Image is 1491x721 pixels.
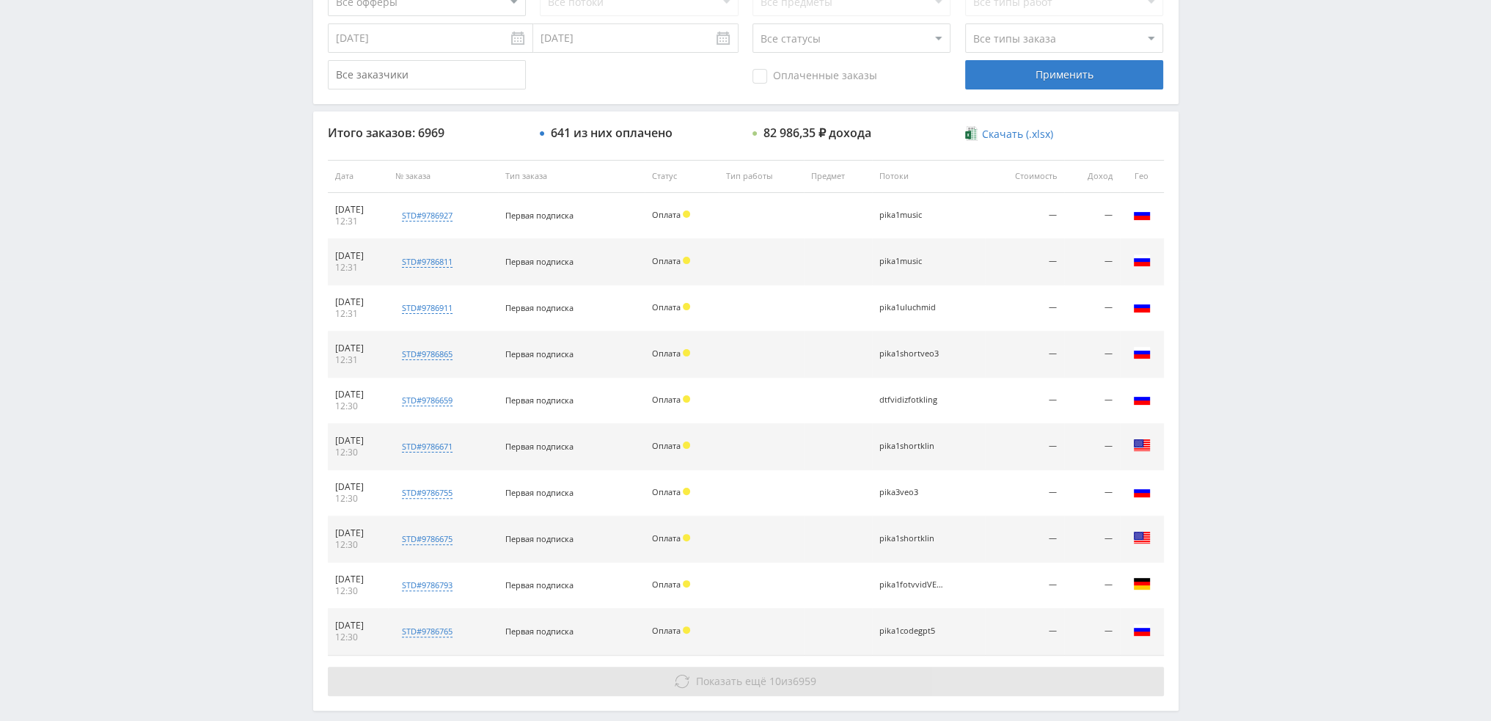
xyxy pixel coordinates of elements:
[335,308,381,320] div: 12:31
[402,441,453,453] div: std#9786671
[402,533,453,545] div: std#9786675
[1064,378,1120,424] td: —
[1064,193,1120,239] td: —
[879,580,945,590] div: pika1fotvvidVEO3
[335,574,381,585] div: [DATE]
[505,579,574,590] span: Первая подписка
[1064,239,1120,285] td: —
[402,348,453,360] div: std#9786865
[335,527,381,539] div: [DATE]
[652,301,681,312] span: Оплата
[335,400,381,412] div: 12:30
[1133,436,1151,454] img: usa.png
[402,626,453,637] div: std#9786765
[696,674,766,688] span: Показать ещё
[683,488,690,495] span: Холд
[683,442,690,449] span: Холд
[1064,516,1120,563] td: —
[402,579,453,591] div: std#9786793
[985,160,1064,193] th: Стоимость
[1064,332,1120,378] td: —
[328,126,526,139] div: Итого заказов: 6969
[1133,529,1151,546] img: usa.png
[652,394,681,405] span: Оплата
[498,160,645,193] th: Тип заказа
[1120,160,1164,193] th: Гео
[965,60,1163,89] div: Применить
[335,481,381,493] div: [DATE]
[652,486,681,497] span: Оплата
[1133,390,1151,408] img: rus.png
[879,488,945,497] div: pika3veo3
[985,470,1064,516] td: —
[335,435,381,447] div: [DATE]
[982,128,1053,140] span: Скачать (.xlsx)
[335,354,381,366] div: 12:31
[328,60,526,89] input: Все заказчики
[985,285,1064,332] td: —
[335,620,381,632] div: [DATE]
[388,160,498,193] th: № заказа
[965,126,978,141] img: xlsx
[652,209,681,220] span: Оплата
[879,534,945,544] div: pika1shortklin
[879,303,945,312] div: pika1uluchmid
[696,674,816,688] span: из
[719,160,804,193] th: Тип работы
[335,632,381,643] div: 12:30
[879,442,945,451] div: pika1shortklin
[1064,285,1120,332] td: —
[683,534,690,541] span: Холд
[328,160,389,193] th: Дата
[872,160,985,193] th: Потоки
[505,533,574,544] span: Первая подписка
[683,349,690,356] span: Холд
[683,580,690,588] span: Холд
[402,256,453,268] div: std#9786811
[985,239,1064,285] td: —
[1133,298,1151,315] img: rus.png
[551,126,673,139] div: 641 из них оплачено
[652,579,681,590] span: Оплата
[335,262,381,274] div: 12:31
[505,395,574,406] span: Первая подписка
[1064,470,1120,516] td: —
[505,256,574,267] span: Первая подписка
[335,539,381,551] div: 12:30
[505,626,574,637] span: Первая подписка
[683,395,690,403] span: Холд
[985,609,1064,655] td: —
[965,127,1053,142] a: Скачать (.xlsx)
[402,487,453,499] div: std#9786755
[1133,483,1151,500] img: rus.png
[683,211,690,218] span: Холд
[985,563,1064,609] td: —
[879,395,945,405] div: dtfvidizfotkling
[1064,563,1120,609] td: —
[763,126,871,139] div: 82 986,35 ₽ дохода
[505,487,574,498] span: Первая подписка
[652,255,681,266] span: Оплата
[335,585,381,597] div: 12:30
[752,69,877,84] span: Оплаченные заказы
[1133,621,1151,639] img: rus.png
[879,626,945,636] div: pika1codegpt5
[335,343,381,354] div: [DATE]
[985,332,1064,378] td: —
[505,348,574,359] span: Первая подписка
[645,160,719,193] th: Статус
[335,447,381,458] div: 12:30
[1064,160,1120,193] th: Доход
[1064,609,1120,655] td: —
[652,625,681,636] span: Оплата
[652,440,681,451] span: Оплата
[328,667,1164,696] button: Показать ещё 10из6959
[505,210,574,221] span: Первая подписка
[402,210,453,222] div: std#9786927
[985,378,1064,424] td: —
[1133,344,1151,362] img: rus.png
[1133,205,1151,223] img: rus.png
[335,296,381,308] div: [DATE]
[879,349,945,359] div: pika1shortveo3
[505,441,574,452] span: Первая подписка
